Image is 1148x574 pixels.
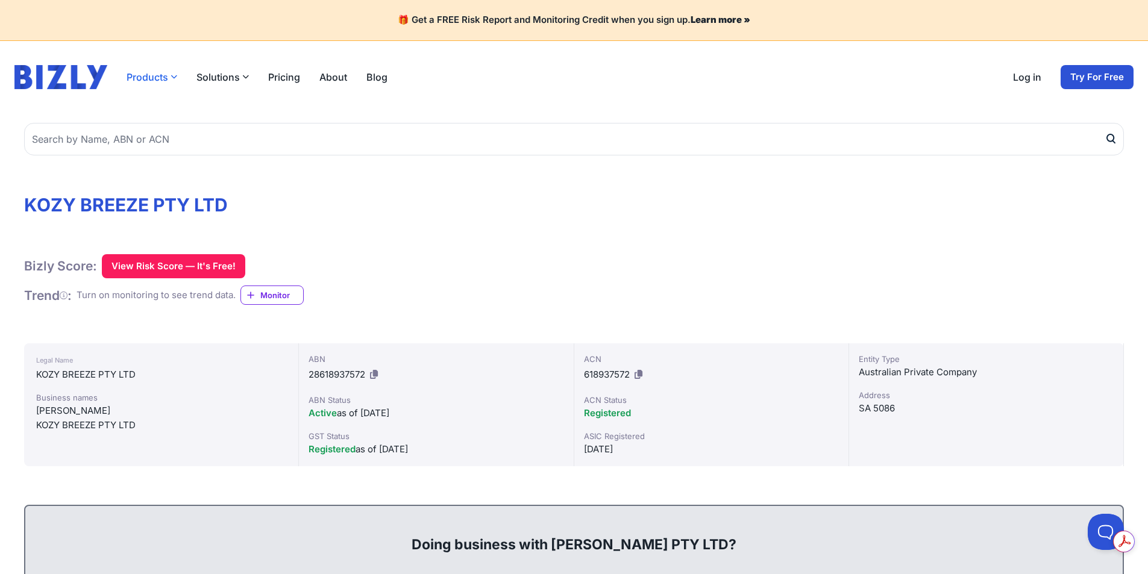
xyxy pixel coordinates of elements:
[127,70,177,84] button: Products
[309,442,563,457] div: as of [DATE]
[859,365,1114,379] div: Australian Private Company
[24,194,1124,216] h1: KOZY BREEZE PTY LTD
[309,353,563,365] div: ABN
[584,430,839,442] div: ASIC Registered
[319,70,347,84] a: About
[1088,514,1124,550] iframe: Toggle Customer Support
[36,367,286,382] div: KOZY BREEZE PTY LTD
[37,516,1111,554] div: Doing business with [PERSON_NAME] PTY LTD?
[102,254,245,278] button: View Risk Score — It's Free!
[309,443,356,455] span: Registered
[584,407,631,419] span: Registered
[691,14,750,25] a: Learn more »
[1061,65,1134,89] a: Try For Free
[584,369,630,380] span: 618937572
[196,70,249,84] button: Solutions
[268,70,300,84] a: Pricing
[24,258,97,274] h1: Bizly Score:
[309,407,337,419] span: Active
[24,287,72,304] h1: Trend :
[584,394,839,406] div: ACN Status
[859,353,1114,365] div: Entity Type
[36,404,286,418] div: [PERSON_NAME]
[309,406,563,420] div: as of [DATE]
[36,392,286,404] div: Business names
[1013,70,1041,84] a: Log in
[584,353,839,365] div: ACN
[36,353,286,367] div: Legal Name
[309,394,563,406] div: ABN Status
[584,442,839,457] div: [DATE]
[24,123,1124,155] input: Search by Name, ABN or ACN
[309,430,563,442] div: GST Status
[859,401,1114,416] div: SA 5086
[240,285,304,305] a: Monitor
[309,369,365,380] span: 28618937572
[260,289,303,301] span: Monitor
[859,389,1114,401] div: Address
[77,289,236,302] div: Turn on monitoring to see trend data.
[14,14,1134,26] h4: 🎁 Get a FREE Risk Report and Monitoring Credit when you sign up.
[36,418,286,432] div: KOZY BREEZE PTY LTD
[366,70,387,84] a: Blog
